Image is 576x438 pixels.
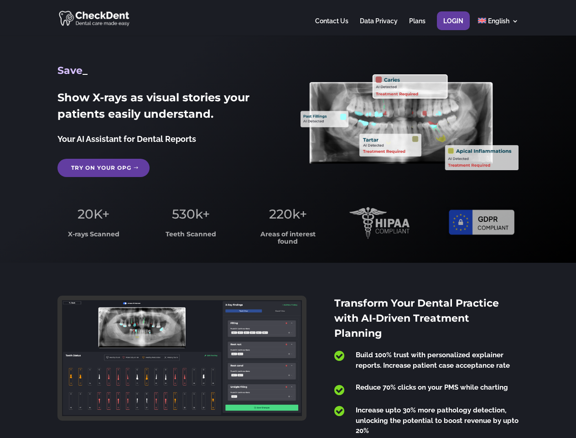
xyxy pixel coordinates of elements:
[172,206,210,222] span: 530k+
[252,231,324,250] h3: Areas of interest found
[443,18,463,36] a: Login
[356,383,508,391] span: Reduce 70% clicks on your PMS while charting
[334,405,344,417] span: 
[409,18,426,36] a: Plans
[334,297,499,339] span: Transform Your Dental Practice with AI-Driven Treatment Planning
[57,159,150,177] a: Try on your OPG
[301,74,518,170] img: X_Ray_annotated
[478,18,519,36] a: English
[57,89,275,127] h2: Show X-rays as visual stories your patients easily understand.
[57,64,83,77] span: Save
[59,9,130,27] img: CheckDent AI
[78,206,109,222] span: 20K+
[356,351,510,370] span: Build 100% trust with personalized explainer reports. Increase patient case acceptance rate
[360,18,398,36] a: Data Privacy
[83,64,88,77] span: _
[315,18,348,36] a: Contact Us
[488,17,509,25] span: English
[334,350,344,362] span: 
[57,134,196,144] span: Your AI Assistant for Dental Reports
[334,384,344,396] span: 
[269,206,307,222] span: 220k+
[356,406,519,435] span: Increase upto 30% more pathology detection, unlocking the potential to boost revenue by upto 20%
